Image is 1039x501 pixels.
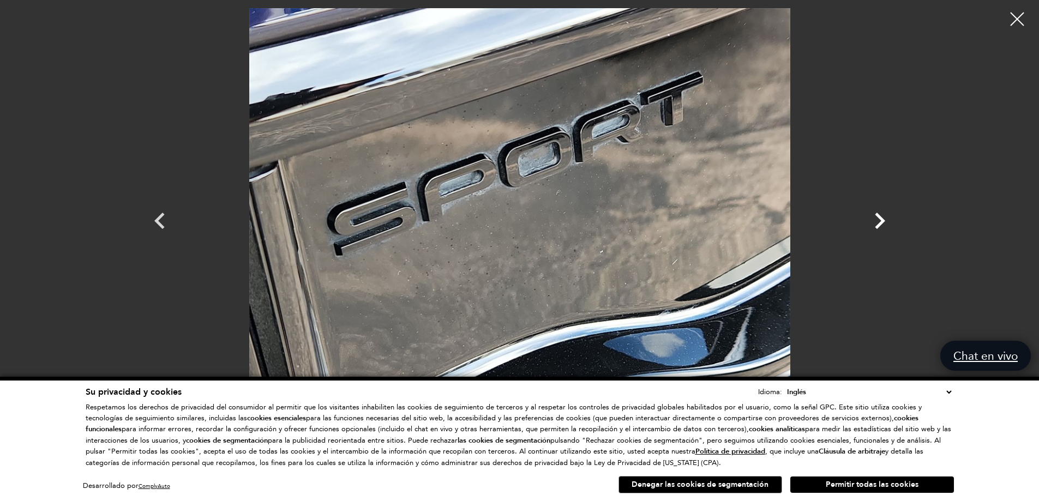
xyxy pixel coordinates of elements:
font: Cláusula de arbitraje [819,446,885,456]
select: Seleccionar idioma [784,386,954,398]
font: Denegar las cookies de segmentación [632,479,768,490]
font: cookies analíticas [749,424,805,434]
img: Land Rover S R-Dynamic Azul Portofino Metalizado 2022 usado imagen 27 [193,8,847,414]
font: para la publicidad reorientada entre sitios. Puede rechazar [268,436,458,444]
font: Permitir todas las cookies [826,479,918,490]
font: , que incluye una [765,447,819,455]
button: Permitir todas las cookies [790,476,954,493]
font: para informar errores, recordar la configuración y ofrecer funciones opcionales (incluido el chat... [122,425,749,433]
font: Chat en vivo [953,349,1018,363]
div: Anterior [143,199,176,248]
span: Chat en vivo [948,348,1023,363]
div: Próximo [863,199,896,248]
font: para las funciones necesarias del sitio web, la accesibilidad y las preferencias de cookies (que ... [306,414,894,422]
font: Desarrollado por [83,481,139,490]
font: y detalla las categorías de información personal que recopilamos, los fines para los cuales se ut... [86,447,923,467]
font: Política de privacidad [695,446,765,456]
font: Respetamos los derechos de privacidad del consumidor al permitir que los visitantes inhabiliten l... [86,403,922,422]
a: ComplyAuto [139,482,170,490]
a: Chat en vivo [940,341,1031,371]
font: para medir las estadísticas del sitio web y las interacciones de los usuarios, y [86,425,951,444]
font: cookies esenciales [247,413,306,423]
font: cookies de segmentación [186,436,268,445]
font: las cookies de segmentación [458,436,550,445]
button: Denegar las cookies de segmentación [618,476,782,493]
font: Su privacidad y cookies [86,386,182,398]
font: Idioma: [758,388,782,396]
